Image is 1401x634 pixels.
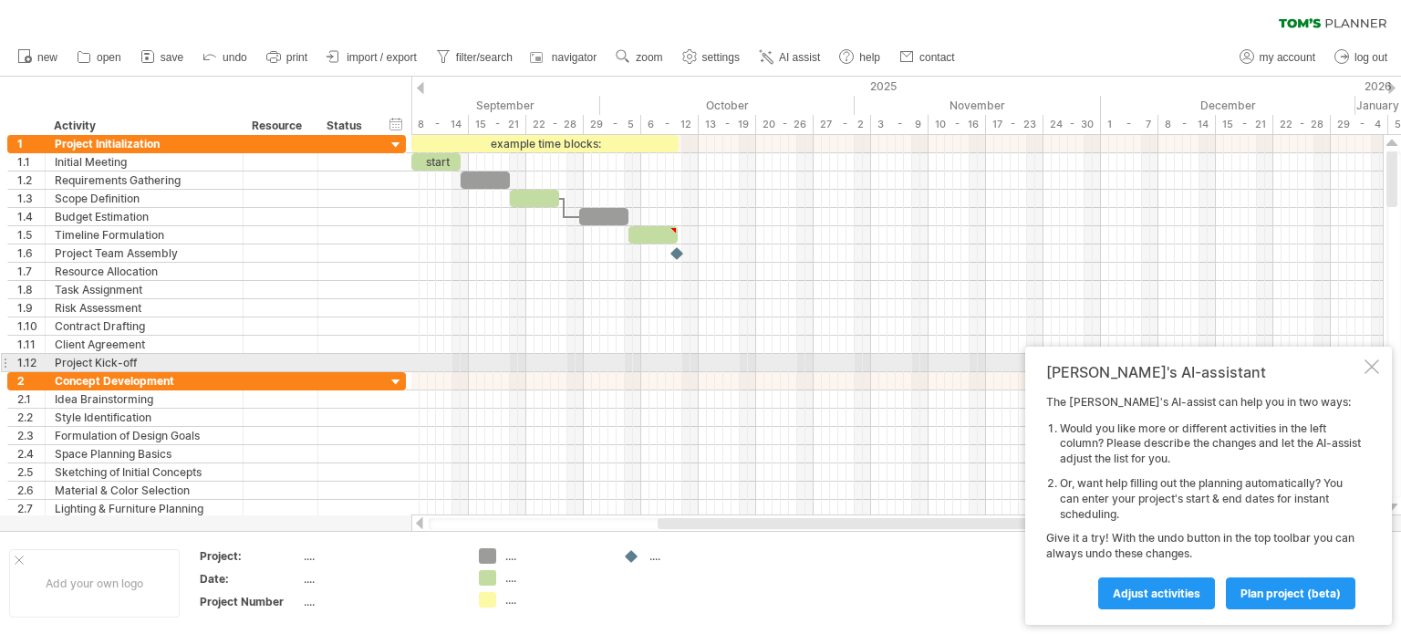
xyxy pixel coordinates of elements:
span: new [37,51,57,64]
a: zoom [611,46,668,69]
div: 1.6 [17,244,45,262]
span: AI assist [779,51,820,64]
li: Would you like more or different activities in the left column? Please describe the changes and l... [1060,421,1361,467]
div: 1.3 [17,190,45,207]
div: .... [505,570,605,586]
span: settings [702,51,740,64]
a: filter/search [431,46,518,69]
div: Style Identification [55,409,233,426]
div: Date: [200,571,300,587]
a: undo [198,46,253,69]
span: my account [1260,51,1315,64]
div: October 2025 [600,96,855,115]
div: 15 - 21 [469,115,526,134]
div: Project Kick-off [55,354,233,371]
div: 2.2 [17,409,45,426]
a: import / export [322,46,422,69]
span: open [97,51,121,64]
div: 15 - 21 [1216,115,1273,134]
div: 29 - 4 [1331,115,1388,134]
div: 3 - 9 [871,115,929,134]
span: contact [919,51,955,64]
div: Budget Estimation [55,208,233,225]
div: Project Initialization [55,135,233,152]
span: undo [223,51,247,64]
div: 24 - 30 [1043,115,1101,134]
div: .... [649,548,749,564]
div: 10 - 16 [929,115,986,134]
div: Resource [252,117,307,135]
span: import / export [347,51,417,64]
a: print [262,46,313,69]
div: Project: [200,548,300,564]
div: 22 - 28 [526,115,584,134]
a: my account [1235,46,1321,69]
div: Contract Drafting [55,317,233,335]
div: Task Assignment [55,281,233,298]
div: 13 - 19 [699,115,756,134]
div: 1.8 [17,281,45,298]
div: Sketching of Initial Concepts [55,463,233,481]
div: 2.7 [17,500,45,517]
div: 20 - 26 [756,115,814,134]
div: .... [505,592,605,608]
a: settings [678,46,745,69]
div: 2.4 [17,445,45,463]
div: Add your own logo [9,549,180,618]
a: navigator [527,46,602,69]
div: 1.9 [17,299,45,317]
div: 2.3 [17,427,45,444]
div: .... [304,594,457,609]
div: Concept Development [55,372,233,390]
div: Initial Meeting [55,153,233,171]
div: 22 - 28 [1273,115,1331,134]
span: plan project (beta) [1240,587,1341,600]
div: 27 - 2 [814,115,871,134]
a: new [13,46,63,69]
a: Adjust activities [1098,577,1215,609]
div: Risk Assessment [55,299,233,317]
div: Activity [54,117,233,135]
div: 1.4 [17,208,45,225]
div: 1.2 [17,171,45,189]
div: 1.1 [17,153,45,171]
div: 1.12 [17,354,45,371]
div: 1 - 7 [1101,115,1158,134]
a: AI assist [754,46,825,69]
div: Scope Definition [55,190,233,207]
div: Idea Brainstorming [55,390,233,408]
div: 1.11 [17,336,45,353]
div: 29 - 5 [584,115,641,134]
div: 2.5 [17,463,45,481]
span: print [286,51,307,64]
div: [PERSON_NAME]'s AI-assistant [1046,363,1361,381]
span: log out [1354,51,1387,64]
div: Status [327,117,367,135]
a: help [835,46,886,69]
div: Space Planning Basics [55,445,233,463]
div: 2.1 [17,390,45,408]
div: 8 - 14 [1158,115,1216,134]
li: Or, want help filling out the planning automatically? You can enter your project's start & end da... [1060,476,1361,522]
div: start [411,153,461,171]
div: Requirements Gathering [55,171,233,189]
div: Project Number [200,594,300,609]
div: Project Team Assembly [55,244,233,262]
div: example time blocks: [411,135,679,152]
div: 1 [17,135,45,152]
a: log out [1330,46,1393,69]
span: navigator [552,51,597,64]
div: Lighting & Furniture Planning [55,500,233,517]
div: December 2025 [1101,96,1355,115]
div: Timeline Formulation [55,226,233,244]
div: Resource Allocation [55,263,233,280]
div: Material & Color Selection [55,482,233,499]
span: Adjust activities [1113,587,1200,600]
div: .... [304,571,457,587]
div: 2.6 [17,482,45,499]
span: save [161,51,183,64]
span: filter/search [456,51,513,64]
div: 1.5 [17,226,45,244]
span: zoom [636,51,662,64]
a: save [136,46,189,69]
